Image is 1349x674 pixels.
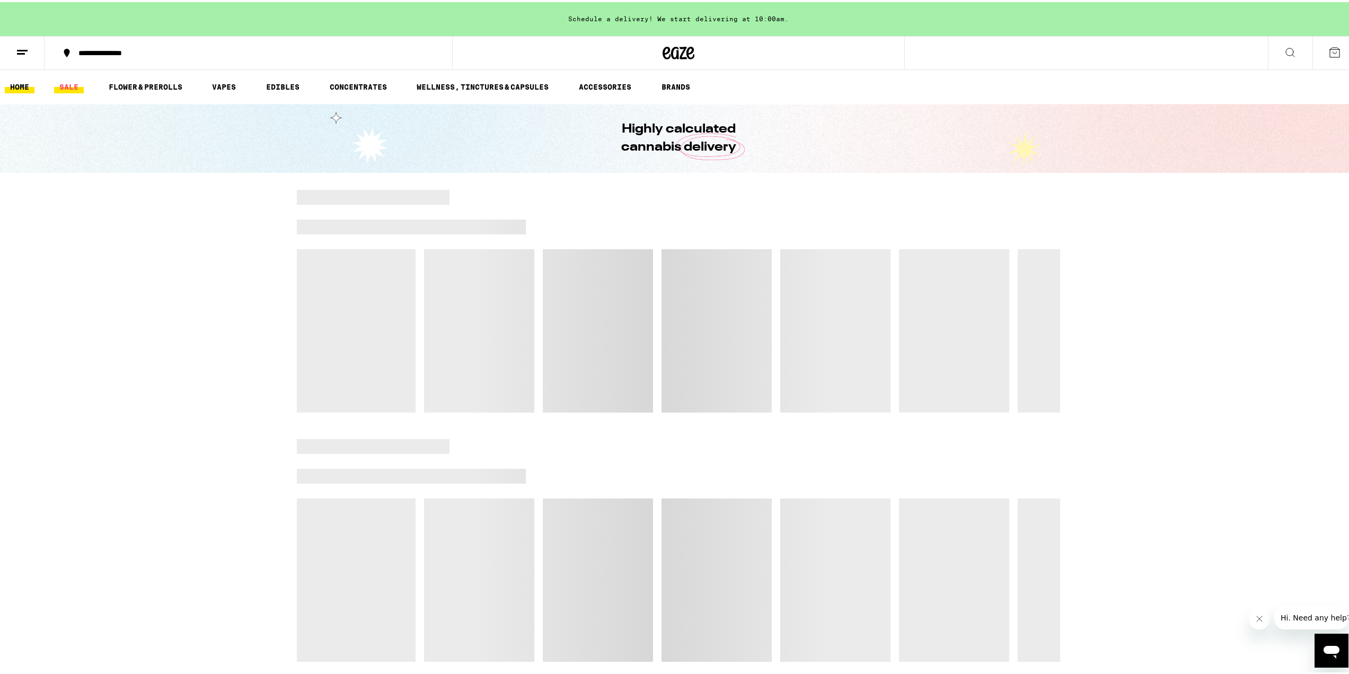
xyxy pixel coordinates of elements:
iframe: Button to launch messaging window [1315,632,1348,666]
a: FLOWER & PREROLLS [103,78,188,91]
a: VAPES [207,78,241,91]
a: CONCENTRATES [324,78,392,91]
a: ACCESSORIES [574,78,637,91]
a: BRANDS [656,78,695,91]
a: WELLNESS, TINCTURES & CAPSULES [411,78,554,91]
a: HOME [5,78,34,91]
h1: Highly calculated cannabis delivery [591,118,766,154]
span: Hi. Need any help? [6,7,76,16]
iframe: Message from company [1274,604,1348,627]
a: EDIBLES [261,78,305,91]
iframe: Close message [1249,606,1270,627]
a: SALE [54,78,84,91]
